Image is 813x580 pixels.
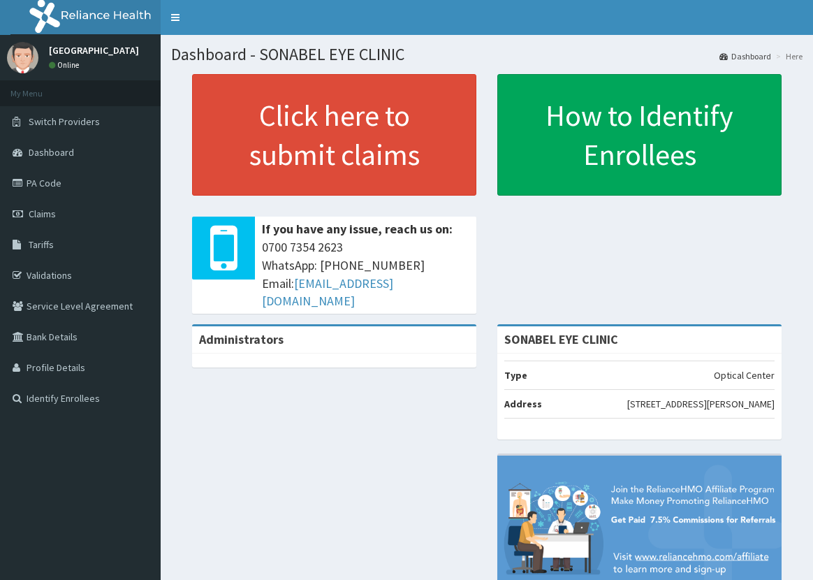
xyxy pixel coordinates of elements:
a: Click here to submit claims [192,74,476,196]
a: How to Identify Enrollees [497,74,782,196]
b: If you have any issue, reach us on: [262,221,453,237]
h1: Dashboard - SONABEL EYE CLINIC [171,45,803,64]
b: Administrators [199,331,284,347]
span: Claims [29,208,56,220]
span: Tariffs [29,238,54,251]
span: Switch Providers [29,115,100,128]
strong: SONABEL EYE CLINIC [504,331,618,347]
b: Type [504,369,527,382]
p: [GEOGRAPHIC_DATA] [49,45,139,55]
li: Here [772,50,803,62]
a: [EMAIL_ADDRESS][DOMAIN_NAME] [262,275,393,310]
p: Optical Center [714,368,775,382]
span: Dashboard [29,146,74,159]
a: Dashboard [719,50,771,62]
a: Online [49,60,82,70]
b: Address [504,398,542,410]
p: [STREET_ADDRESS][PERSON_NAME] [627,397,775,411]
img: User Image [7,42,38,73]
span: 0700 7354 2623 WhatsApp: [PHONE_NUMBER] Email: [262,238,469,310]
